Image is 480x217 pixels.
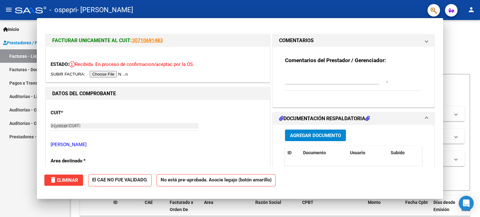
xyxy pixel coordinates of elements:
mat-expansion-panel-header: DOCUMENTACIÓN RESPALDATORIA [273,112,434,125]
datatable-header-cell: ID [285,146,301,160]
datatable-header-cell: Usuario [347,146,388,160]
p: [PERSON_NAME] [51,141,265,148]
p: CUIT [51,109,115,116]
a: 30710691483 [132,37,163,43]
span: Días desde Emisión [433,200,455,212]
h1: DOCUMENTACIÓN RESPALDATORIA [279,115,370,122]
p: Area destinado * [51,157,115,165]
datatable-header-cell: Acción [419,146,451,160]
div: No data to display [285,166,420,182]
span: Recibida. En proceso de confirmacion/aceptac por la OS. [69,62,194,67]
span: Monto [368,200,381,205]
span: Eliminar [49,177,78,183]
span: Razón Social [255,200,281,205]
strong: No está pre-aprobada. Asocie legajo (botón amarillo) [157,174,276,186]
button: Agregar Documento [285,130,346,141]
button: Eliminar [44,175,83,186]
datatable-header-cell: Subido [388,146,419,160]
strong: Comentarios del Prestador / Gerenciador: [285,57,386,63]
mat-expansion-panel-header: COMENTARIOS [273,34,434,47]
span: - [PERSON_NAME] [77,3,133,17]
h1: COMENTARIOS [279,37,314,44]
span: Subido [391,150,405,155]
span: CPBT [302,200,313,205]
span: Agregar Documento [290,133,341,138]
span: ESTADO: [51,62,69,67]
span: Documento [303,150,326,155]
span: Prestadores / Proveedores [3,39,60,46]
span: CAE [145,200,153,205]
span: - ospepri [49,3,77,17]
mat-icon: menu [5,6,12,13]
div: Open Intercom Messenger [459,196,474,211]
span: Usuario [350,150,365,155]
span: Facturado x Orden De [170,200,193,212]
span: ID [287,150,292,155]
span: Fecha Cpbt [405,200,428,205]
mat-icon: person [467,6,475,13]
span: Inicio [3,26,19,33]
div: COMENTARIOS [273,47,434,107]
span: Area [204,200,213,205]
strong: DATOS DEL COMPROBANTE [52,91,116,96]
mat-icon: delete [49,176,57,184]
span: Fecha Recibido [462,200,479,212]
span: ID [113,200,117,205]
span: FACTURAR UNICAMENTE AL CUIT: [52,37,132,43]
datatable-header-cell: Documento [301,146,347,160]
strong: El CAE NO FUE VALIDADO. [88,174,152,186]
